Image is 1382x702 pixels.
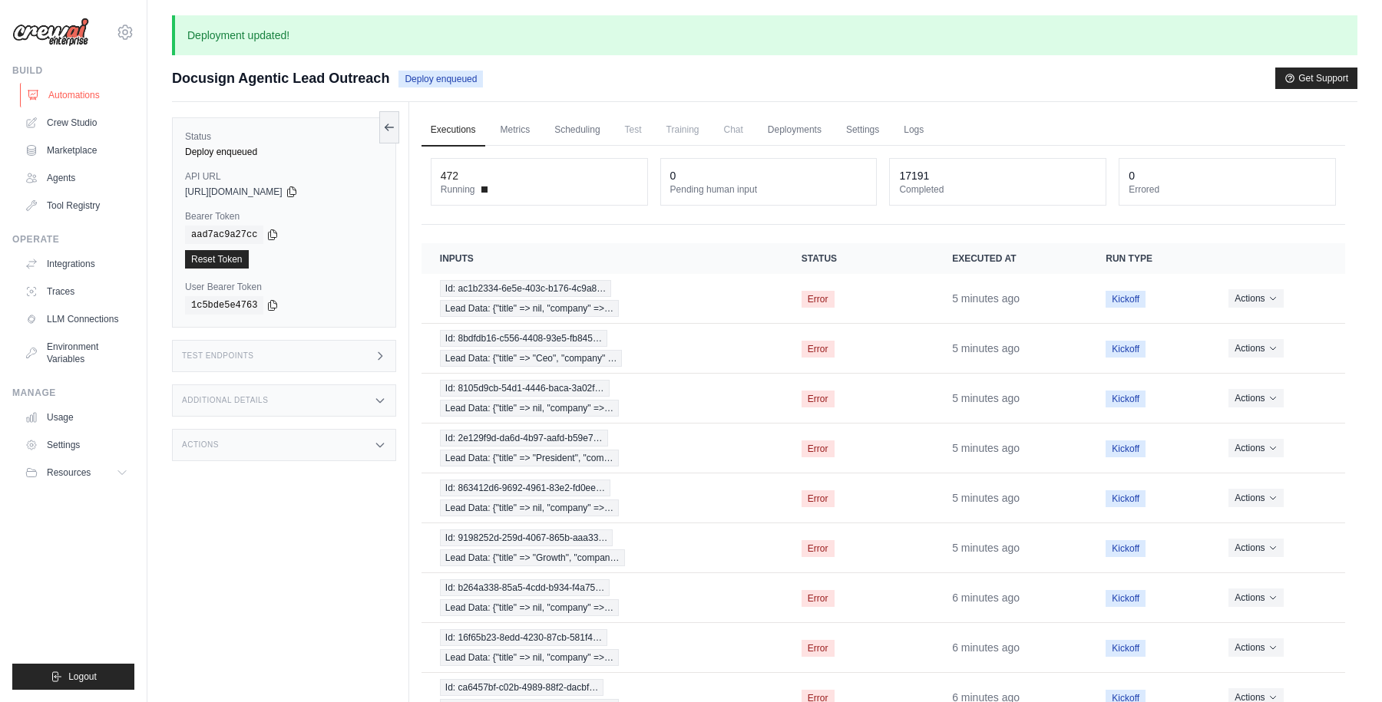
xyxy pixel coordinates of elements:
time: September 18, 2025 at 17:02 IST [952,442,1020,454]
div: 17191 [899,168,929,183]
span: Error [802,640,835,657]
a: Executions [422,114,485,147]
span: Kickoff [1106,341,1146,358]
button: Get Support [1275,68,1357,89]
a: Scheduling [545,114,609,147]
span: Kickoff [1106,291,1146,308]
span: Lead Data: {"title" => "Ceo", "company" … [440,350,623,367]
div: 0 [670,168,676,183]
a: View execution details for Id [440,480,765,516]
span: Lead Data: {"title" => nil, "company" =>… [440,649,619,666]
a: LLM Connections [18,307,134,331]
span: [URL][DOMAIN_NAME] [185,186,283,198]
button: Actions for execution [1228,489,1283,507]
p: Deployment updated! [172,15,1357,55]
th: Status [783,243,934,274]
time: September 18, 2025 at 17:02 IST [952,641,1020,654]
span: Lead Data: {"title" => nil, "company" =>… [440,599,619,616]
span: Id: ca6457bf-c02b-4989-88f2-dacbf… [440,679,603,696]
span: Resources [47,466,91,479]
a: Crew Studio [18,110,134,135]
a: Settings [18,433,134,457]
div: Deploy enqueued [185,146,383,158]
span: Docusign Agentic Lead Outreach [172,68,389,89]
time: September 18, 2025 at 17:02 IST [952,542,1020,554]
span: Error [802,440,835,457]
a: View execution details for Id [440,280,765,317]
time: September 18, 2025 at 17:02 IST [952,392,1020,404]
span: Kickoff [1106,490,1146,507]
span: Training is not available until the deployment is complete [657,114,709,145]
button: Actions for execution [1228,588,1283,607]
span: Lead Data: {"title" => "President", "com… [440,450,619,466]
a: View execution details for Id [440,330,765,367]
button: Actions for execution [1228,638,1283,657]
div: 0 [1129,168,1135,183]
a: View execution details for Id [440,579,765,616]
a: Settings [837,114,888,147]
span: Error [802,391,835,407]
h3: Actions [182,440,219,450]
span: Lead Data: {"title" => nil, "company" =>… [440,400,619,417]
code: aad7ac9a27cc [185,226,263,244]
button: Actions for execution [1228,539,1283,557]
span: Lead Data: {"title" => nil, "company" =>… [440,499,619,516]
div: Operate [12,233,134,246]
span: Kickoff [1106,590,1146,607]
h3: Test Endpoints [182,351,254,361]
label: API URL [185,170,383,183]
span: Error [802,540,835,557]
img: Logo [12,18,89,47]
span: Test [616,114,651,145]
span: Lead Data: {"title" => nil, "company" =>… [440,300,619,317]
h3: Additional Details [182,396,268,405]
span: Id: 9198252d-259d-4067-865b-aaa33… [440,529,613,546]
a: View execution details for Id [440,430,765,466]
span: Kickoff [1106,391,1146,407]
dt: Completed [899,183,1096,196]
dt: Pending human input [670,183,868,196]
a: Automations [20,83,136,107]
a: Marketplace [18,138,134,163]
a: View execution details for Id [440,529,765,566]
label: User Bearer Token [185,281,383,293]
span: Id: 863412d6-9692-4961-83e2-fd0ee… [440,480,610,496]
label: Bearer Token [185,210,383,222]
span: Error [802,590,835,607]
time: September 18, 2025 at 17:02 IST [952,492,1020,504]
a: Reset Token [185,250,249,269]
time: September 18, 2025 at 17:02 IST [952,592,1020,604]
div: 472 [441,168,458,183]
button: Actions for execution [1228,289,1283,308]
span: Error [802,291,835,308]
span: Error [802,490,835,507]
a: Environment Variables [18,335,134,371]
span: Id: 8bdfdb16-c556-4408-93e5-fb845… [440,330,607,347]
span: Error [802,341,835,358]
a: Usage [18,405,134,430]
a: Deployments [759,114,831,147]
span: Id: 8105d9cb-54d1-4446-baca-3a02f… [440,380,610,397]
th: Executed at [934,243,1087,274]
th: Inputs [422,243,783,274]
a: Agents [18,166,134,190]
span: Id: b264a338-85a5-4cdd-b934-f4a75… [440,579,610,596]
button: Actions for execution [1228,389,1283,407]
div: Manage [12,387,134,399]
span: Lead Data: {"title" => "Growth", "compan… [440,549,625,566]
button: Resources [18,460,134,485]
span: Kickoff [1106,640,1146,657]
span: Deploy enqueued [398,71,483,87]
button: Logout [12,664,134,690]
span: Id: 16f65b23-8edd-4230-87cb-581f4… [440,629,607,646]
a: Tool Registry [18,193,134,218]
a: View execution details for Id [440,380,765,417]
th: Run Type [1087,243,1210,274]
a: Logs [894,114,933,147]
button: Actions for execution [1228,339,1283,358]
button: Actions for execution [1228,439,1283,457]
span: Kickoff [1106,440,1146,457]
label: Status [185,130,383,143]
dt: Errored [1129,183,1326,196]
a: Traces [18,279,134,304]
